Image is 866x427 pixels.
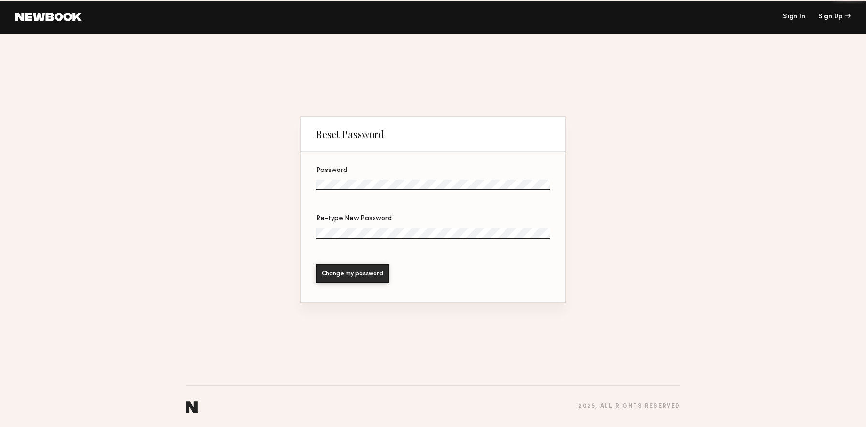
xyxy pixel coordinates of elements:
div: 2025 , all rights reserved [578,403,680,410]
input: Password [316,180,550,190]
input: Re-type New Password [316,228,550,239]
div: Sign Up [818,14,851,20]
div: Re-type New Password [316,215,550,222]
button: Change my password [316,264,389,283]
div: Reset Password [316,128,384,140]
a: Sign In [783,14,805,20]
div: Password [316,167,550,174]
